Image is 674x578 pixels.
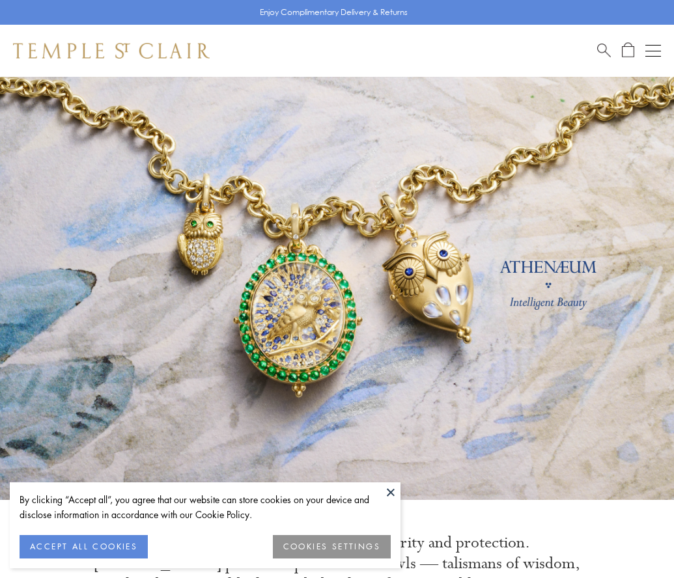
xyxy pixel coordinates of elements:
[645,43,661,59] button: Open navigation
[597,42,611,59] a: Search
[622,42,634,59] a: Open Shopping Bag
[260,6,408,19] p: Enjoy Complimentary Delivery & Returns
[20,492,391,522] div: By clicking “Accept all”, you agree that our website can store cookies on your device and disclos...
[273,535,391,558] button: COOKIES SETTINGS
[20,535,148,558] button: ACCEPT ALL COOKIES
[13,43,210,59] img: Temple St. Clair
